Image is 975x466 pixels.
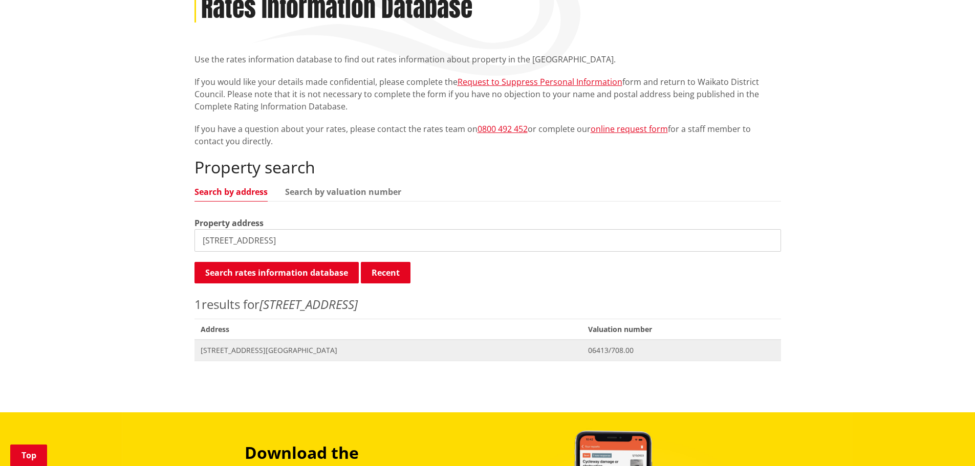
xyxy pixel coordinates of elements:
[10,445,47,466] a: Top
[194,229,781,252] input: e.g. Duke Street NGARUAWAHIA
[201,345,576,356] span: [STREET_ADDRESS][GEOGRAPHIC_DATA]
[928,423,965,460] iframe: Messenger Launcher
[194,217,264,229] label: Property address
[361,262,410,283] button: Recent
[194,158,781,177] h2: Property search
[194,296,202,313] span: 1
[259,296,358,313] em: [STREET_ADDRESS]
[194,53,781,65] p: Use the rates information database to find out rates information about property in the [GEOGRAPHI...
[194,340,781,361] a: [STREET_ADDRESS][GEOGRAPHIC_DATA] 06413/708.00
[478,123,528,135] a: 0800 492 452
[194,262,359,283] button: Search rates information database
[588,345,774,356] span: 06413/708.00
[458,76,622,87] a: Request to Suppress Personal Information
[194,319,582,340] span: Address
[194,188,268,196] a: Search by address
[194,123,781,147] p: If you have a question about your rates, please contact the rates team on or complete our for a s...
[194,295,781,314] p: results for
[582,319,781,340] span: Valuation number
[591,123,668,135] a: online request form
[285,188,401,196] a: Search by valuation number
[194,76,781,113] p: If you would like your details made confidential, please complete the form and return to Waikato ...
